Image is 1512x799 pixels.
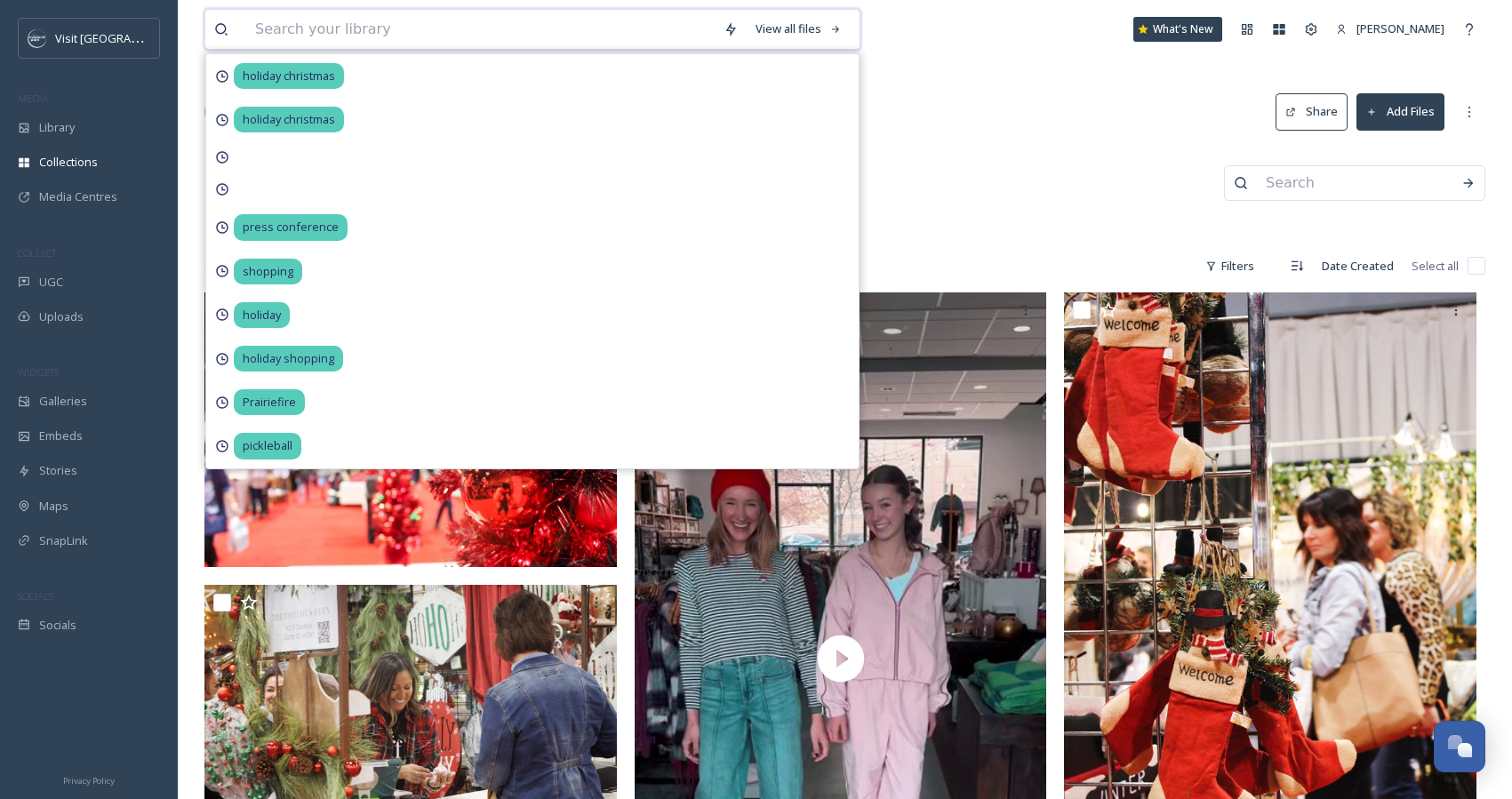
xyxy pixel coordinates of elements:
button: Add Files [1356,93,1444,130]
span: Maps [39,498,68,515]
span: [PERSON_NAME] [1356,20,1444,36]
span: holiday christmas [234,63,344,89]
span: Visit [GEOGRAPHIC_DATA] [55,29,193,46]
span: 6 file s [204,258,234,275]
button: Share [1276,93,1348,130]
span: WIDGETS [18,365,59,379]
span: Collections [39,154,98,171]
span: shopping [234,259,302,284]
input: Search your library [246,10,715,49]
img: c3es6xdrejuflcaqpovn.png [28,29,46,47]
div: Filters [1196,249,1263,284]
a: What's New [1133,17,1222,42]
span: Socials [39,617,76,634]
span: Select all [1412,258,1459,275]
span: Embeds [39,427,83,444]
span: Prairiefire [234,389,305,415]
div: Date Created [1313,249,1403,284]
a: Privacy Policy [63,769,115,790]
span: COLLECT [18,246,56,260]
span: Library [39,119,75,136]
img: IMG_2538.jpg [204,292,617,568]
span: Privacy Policy [63,775,115,787]
span: No description [204,201,303,220]
span: Stories [39,462,77,479]
span: holiday christmas [234,107,344,132]
h3: [PERSON_NAME] [204,165,335,191]
span: Media Centres [39,188,117,205]
span: holiday [234,302,290,328]
span: Galleries [39,393,87,410]
span: MEDIA [18,92,49,105]
span: pickleball [234,433,301,459]
span: Uploads [39,308,84,325]
span: holiday shopping [234,346,343,372]
a: [PERSON_NAME] [1327,12,1453,46]
span: UGC [39,274,63,291]
span: SnapLink [39,532,88,549]
span: press conference [234,214,348,240]
a: View all files [747,12,851,46]
span: SOCIALS [18,589,53,603]
button: Open Chat [1434,721,1485,772]
input: Search [1257,164,1452,203]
